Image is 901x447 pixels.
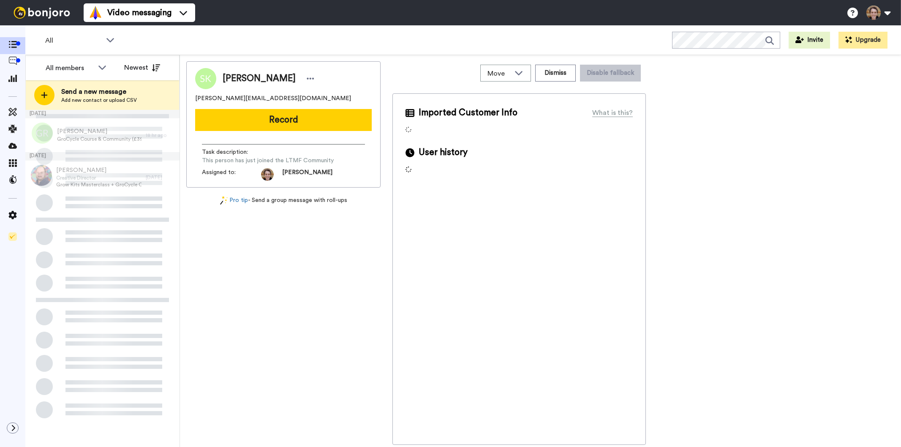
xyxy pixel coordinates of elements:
button: Dismiss [535,65,576,82]
div: 18 hr ago [146,132,175,139]
span: [PERSON_NAME] [223,72,296,85]
div: [DATE] [146,174,175,181]
span: Move [487,68,510,79]
img: e73ce963-af64-4f34-a3d2-9acdfc157b43-1553003914.jpg [261,168,274,181]
button: Upgrade [838,32,887,49]
img: bj-logo-header-white.svg [10,7,73,19]
span: GroCycle Course & Community (£397) [57,136,142,142]
img: vm-color.svg [89,6,102,19]
span: [PERSON_NAME][EMAIL_ADDRESS][DOMAIN_NAME] [195,94,351,103]
img: Checklist.svg [8,232,17,241]
span: Task description : [202,148,261,156]
span: Assigned to: [202,168,261,181]
span: [PERSON_NAME] [57,127,142,136]
button: Disable fallback [580,65,641,82]
div: What is this? [592,108,633,118]
button: Newest [118,59,166,76]
span: [PERSON_NAME] [282,168,332,181]
span: Imported Customer Info [419,106,517,119]
div: [DATE] [25,110,180,118]
span: Grow Kits Masterclass + GroCycle Course & Community [GBP Offer] [56,181,142,188]
span: This person has just joined the LTMF Community [202,156,334,165]
button: Invite [789,32,830,49]
img: magic-wand.svg [220,196,228,205]
span: Video messaging [107,7,171,19]
div: [DATE] [25,152,180,161]
div: All members [46,63,94,73]
span: User history [419,146,468,159]
div: - Send a group message with roll-ups [186,196,381,205]
img: Image of Stuart Knox [195,68,216,89]
span: Creative Director [56,174,142,181]
button: Record [195,109,372,131]
span: All [45,35,102,46]
img: gr.png [32,123,53,144]
span: Send a new message [61,87,137,97]
span: [PERSON_NAME] [56,166,142,174]
span: Add new contact or upload CSV [61,97,137,104]
img: 768bcf39-c523-4acd-9506-546b18151272.jpg [31,165,52,186]
a: Pro tip [220,196,248,205]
